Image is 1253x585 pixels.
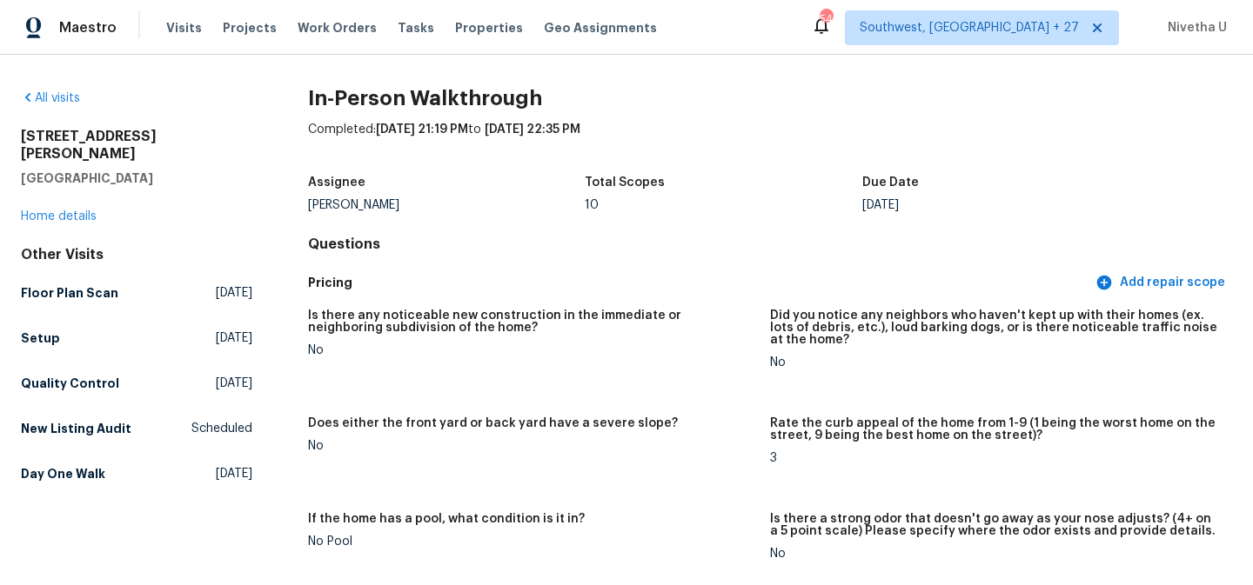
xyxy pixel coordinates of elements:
[308,309,756,334] h5: Is there any noticeable new construction in the immediate or neighboring subdivision of the home?
[298,19,377,37] span: Work Orders
[308,236,1232,253] h4: Questions
[21,246,252,263] div: Other Visits
[820,10,832,28] div: 546
[21,420,131,437] h5: New Listing Audit
[21,92,80,104] a: All visits
[585,176,665,189] h5: Total Scopes
[21,465,105,482] h5: Day One Walk
[21,413,252,444] a: New Listing AuditScheduled
[455,19,523,37] span: Properties
[216,284,252,302] span: [DATE]
[308,535,756,548] div: No Pool
[485,123,580,136] span: [DATE] 22:35 PM
[21,368,252,399] a: Quality Control[DATE]
[308,121,1232,166] div: Completed: to
[21,277,252,309] a: Floor Plan Scan[DATE]
[308,513,585,525] h5: If the home has a pool, what condition is it in?
[21,322,252,354] a: Setup[DATE]
[191,420,252,437] span: Scheduled
[308,176,365,189] h5: Assignee
[770,548,1218,560] div: No
[21,210,97,223] a: Home details
[770,452,1218,464] div: 3
[376,123,468,136] span: [DATE] 21:19 PM
[770,356,1218,369] div: No
[585,199,862,211] div: 10
[216,465,252,482] span: [DATE]
[1161,19,1227,37] span: Nivetha U
[308,199,586,211] div: [PERSON_NAME]
[308,417,678,429] h5: Does either the front yard or back yard have a severe slope?
[308,440,756,452] div: No
[1099,272,1225,294] span: Add repair scope
[223,19,277,37] span: Projects
[21,329,60,347] h5: Setup
[544,19,657,37] span: Geo Assignments
[862,176,919,189] h5: Due Date
[21,128,252,163] h2: [STREET_ADDRESS][PERSON_NAME]
[398,22,434,34] span: Tasks
[308,344,756,356] div: No
[770,309,1218,346] h5: Did you notice any neighbors who haven't kept up with their homes (ex. lots of debris, etc.), lou...
[1092,267,1232,299] button: Add repair scope
[860,19,1079,37] span: Southwest, [GEOGRAPHIC_DATA] + 27
[166,19,202,37] span: Visits
[21,375,119,392] h5: Quality Control
[21,284,118,302] h5: Floor Plan Scan
[59,19,117,37] span: Maestro
[862,199,1140,211] div: [DATE]
[308,274,1092,292] h5: Pricing
[21,170,252,187] h5: [GEOGRAPHIC_DATA]
[770,513,1218,537] h5: Is there a strong odor that doesn't go away as your nose adjusts? (4+ on a 5 point scale) Please ...
[216,329,252,347] span: [DATE]
[21,458,252,489] a: Day One Walk[DATE]
[308,90,1232,107] h2: In-Person Walkthrough
[216,375,252,392] span: [DATE]
[770,417,1218,442] h5: Rate the curb appeal of the home from 1-9 (1 being the worst home on the street, 9 being the best...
